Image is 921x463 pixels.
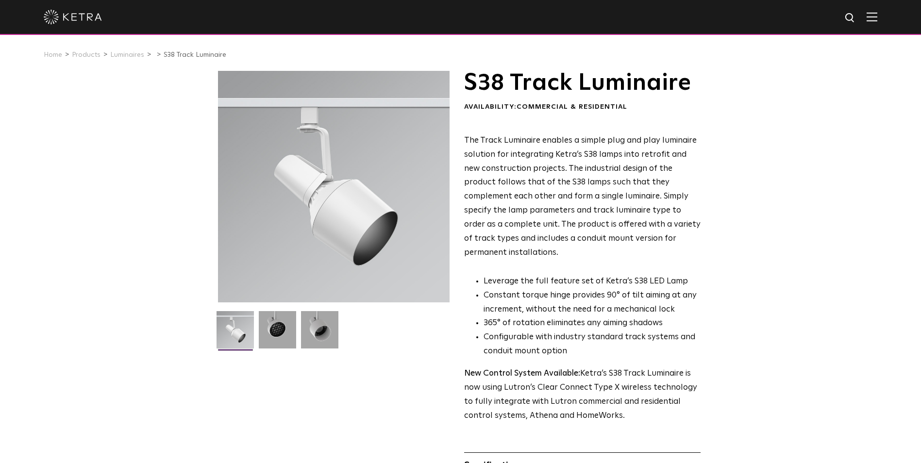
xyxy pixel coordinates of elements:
[484,316,701,331] li: 365° of rotation eliminates any aiming shadows
[72,51,100,58] a: Products
[259,311,296,356] img: 3b1b0dc7630e9da69e6b
[844,12,856,24] img: search icon
[464,367,701,423] p: Ketra’s S38 Track Luminaire is now using Lutron’s Clear Connect Type X wireless technology to ful...
[484,275,701,289] li: Leverage the full feature set of Ketra’s S38 LED Lamp
[44,10,102,24] img: ketra-logo-2019-white
[517,103,627,110] span: Commercial & Residential
[110,51,144,58] a: Luminaires
[301,311,338,356] img: 9e3d97bd0cf938513d6e
[464,71,701,95] h1: S38 Track Luminaire
[217,311,254,356] img: S38-Track-Luminaire-2021-Web-Square
[867,12,877,21] img: Hamburger%20Nav.svg
[464,102,701,112] div: Availability:
[464,369,580,378] strong: New Control System Available:
[484,331,701,359] li: Configurable with industry standard track systems and conduit mount option
[44,51,62,58] a: Home
[464,136,701,257] span: The Track Luminaire enables a simple plug and play luminaire solution for integrating Ketra’s S38...
[164,51,226,58] a: S38 Track Luminaire
[484,289,701,317] li: Constant torque hinge provides 90° of tilt aiming at any increment, without the need for a mechan...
